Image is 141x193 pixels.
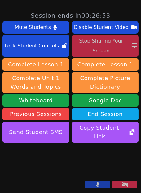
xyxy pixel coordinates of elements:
button: Mute Students [2,21,69,34]
time: 00:26:53 [81,12,110,19]
button: Disable Student Video [72,21,139,34]
a: Previous Sessions [2,108,69,120]
button: End Session [72,108,139,120]
button: Complete Lesson 1 [2,58,69,71]
div: Mute Students [15,22,51,32]
button: Complete Lesson 1 [72,58,139,71]
span: Session ends in [31,11,110,20]
button: Whiteboard [2,94,69,107]
button: Lock Student Controls [2,35,69,57]
div: Disable Student Video [74,22,129,32]
div: Stop Sharing Your Screen [73,36,130,56]
div: Lock Student Controls [5,41,59,51]
button: Copy Student Link [72,122,139,143]
button: Stop Sharing Your Screen [72,35,139,57]
button: Send Student SMS [2,122,69,143]
button: Complete Unit 1 Words and Topics [2,72,69,93]
button: Complete Picture Dictionary [72,72,139,93]
span: Copy Student Link [75,123,136,141]
a: Google Doc [72,94,139,107]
